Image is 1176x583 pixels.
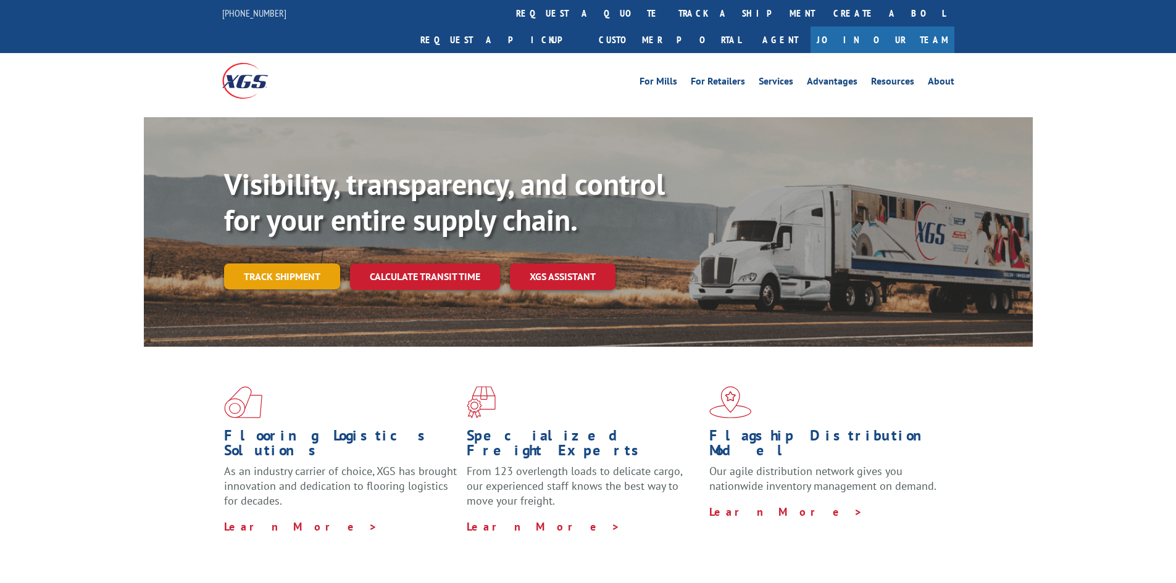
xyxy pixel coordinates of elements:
[709,386,752,418] img: xgs-icon-flagship-distribution-model-red
[811,27,954,53] a: Join Our Team
[709,505,863,519] a: Learn More >
[709,428,943,464] h1: Flagship Distribution Model
[467,519,620,534] a: Learn More >
[222,7,286,19] a: [PHONE_NUMBER]
[467,428,700,464] h1: Specialized Freight Experts
[750,27,811,53] a: Agent
[691,76,745,90] a: For Retailers
[467,386,496,418] img: xgs-icon-focused-on-flooring-red
[350,263,500,290] a: Calculate transit time
[224,263,340,289] a: Track shipment
[871,76,914,90] a: Resources
[224,165,665,239] b: Visibility, transparency, and control for your entire supply chain.
[709,464,936,493] span: Our agile distribution network gives you nationwide inventory management on demand.
[224,519,378,534] a: Learn More >
[411,27,590,53] a: Request a pickup
[590,27,750,53] a: Customer Portal
[224,464,457,508] span: As an industry carrier of choice, XGS has brought innovation and dedication to flooring logistics...
[807,76,857,90] a: Advantages
[928,76,954,90] a: About
[510,263,615,290] a: XGS ASSISTANT
[640,76,677,90] a: For Mills
[224,428,457,464] h1: Flooring Logistics Solutions
[224,386,262,418] img: xgs-icon-total-supply-chain-intelligence-red
[467,464,700,519] p: From 123 overlength loads to delicate cargo, our experienced staff knows the best way to move you...
[759,76,793,90] a: Services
